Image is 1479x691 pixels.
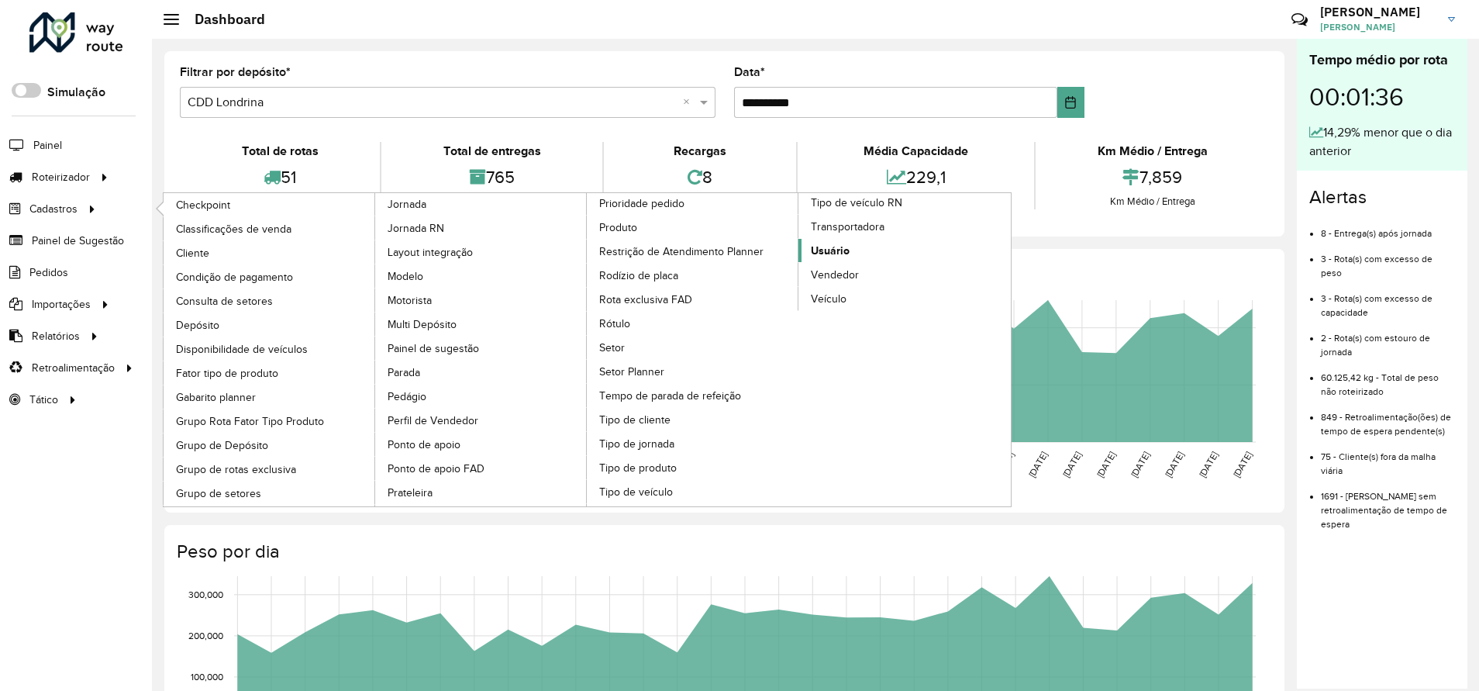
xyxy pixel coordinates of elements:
div: Tempo médio por rota [1309,50,1455,71]
span: Layout integração [388,244,473,261]
a: Rótulo [587,312,799,335]
span: Modelo [388,268,423,285]
a: Grupo Rota Fator Tipo Produto [164,409,376,433]
h4: Alertas [1309,186,1455,209]
div: Média Capacidade [802,142,1030,161]
a: Gabarito planner [164,385,376,409]
a: Contato Rápido [1283,3,1316,36]
span: Gabarito planner [176,389,256,406]
label: Simulação [47,83,105,102]
span: Classificações de venda [176,221,291,237]
a: Tipo de produto [587,456,799,479]
a: Jornada RN [375,216,588,240]
a: Veículo [798,287,1011,310]
h4: Peso por dia [177,541,1269,563]
div: Recargas [608,142,792,161]
div: 7,859 [1039,161,1265,194]
span: Ponto de apoio FAD [388,461,484,477]
span: Tipo de produto [599,460,677,476]
span: Pedágio [388,389,426,405]
span: Rodízio de placa [599,268,678,284]
span: Setor Planner [599,364,664,380]
text: 200,000 [188,631,223,641]
a: Fator tipo de produto [164,361,376,385]
span: Tempo de parada de refeição [599,388,741,404]
a: Prioridade pedido [375,193,799,506]
a: Pedágio [375,385,588,408]
a: Ponto de apoio FAD [375,457,588,480]
span: Tipo de jornada [599,436,674,452]
span: Transportadora [811,219,884,235]
div: 00:01:36 [1309,71,1455,123]
span: Jornada [388,196,426,212]
span: Cliente [176,245,209,261]
li: 75 - Cliente(s) fora da malha viária [1321,438,1455,478]
text: [DATE] [1095,450,1117,479]
span: Clear all [683,93,696,112]
div: 51 [184,161,376,194]
span: Painel de sugestão [388,340,479,357]
text: 300,000 [188,589,223,599]
a: Condição de pagamento [164,265,376,288]
div: 8 [608,161,792,194]
span: Prioridade pedido [599,195,684,212]
a: Vendedor [798,263,1011,286]
li: 1691 - [PERSON_NAME] sem retroalimentação de tempo de espera [1321,478,1455,531]
button: Choose Date [1057,87,1084,118]
div: Km Médio / Entrega [1039,194,1265,209]
span: Multi Depósito [388,316,457,333]
a: Tipo de cliente [587,408,799,431]
label: Data [734,63,765,81]
span: Rótulo [599,316,630,332]
a: Tempo de parada de refeição [587,384,799,407]
span: Retroalimentação [32,360,115,376]
span: Painel de Sugestão [32,233,124,249]
label: Filtrar por depósito [180,63,291,81]
a: Rodízio de placa [587,264,799,287]
span: Tático [29,392,58,408]
div: Km Médio / Entrega [1039,142,1265,161]
span: Grupo de Depósito [176,437,268,454]
span: Vendedor [811,267,859,283]
a: Produto [587,216,799,239]
div: 765 [385,161,598,194]
a: Depósito [164,313,376,337]
text: [DATE] [1026,450,1049,479]
a: Checkpoint [164,193,376,216]
text: 100,000 [191,672,223,682]
text: [DATE] [1060,450,1083,479]
a: Layout integração [375,240,588,264]
div: Total de rotas [184,142,376,161]
li: 2 - Rota(s) com estouro de jornada [1321,320,1455,359]
span: Relatórios [32,328,80,344]
span: Prateleira [388,485,433,501]
text: [DATE] [1197,450,1219,479]
span: Importações [32,296,91,313]
span: Checkpoint [176,197,230,213]
li: 3 - Rota(s) com excesso de peso [1321,240,1455,280]
a: Setor Planner [587,360,799,383]
span: Consulta de setores [176,293,273,309]
a: Classificações de venda [164,217,376,240]
span: Grupo Rota Fator Tipo Produto [176,413,324,430]
text: [DATE] [1163,450,1185,479]
text: [DATE] [1231,450,1253,479]
a: Grupo de rotas exclusiva [164,458,376,481]
a: Multi Depósito [375,313,588,336]
a: Cliente [164,241,376,264]
span: Disponibilidade de veículos [176,341,308,358]
div: 229,1 [802,161,1030,194]
a: Transportadora [798,215,1011,238]
a: Grupo de Depósito [164,434,376,457]
span: Pedidos [29,264,68,281]
a: Ponto de apoio [375,433,588,456]
a: Prateleira [375,481,588,504]
span: Rota exclusiva FAD [599,292,692,308]
div: Total de entregas [385,142,598,161]
li: 8 - Entrega(s) após jornada [1321,215,1455,240]
a: Usuário [798,239,1011,262]
span: Roteirizador [32,169,90,185]
a: Jornada [164,193,588,506]
span: Usuário [811,243,850,259]
li: 3 - Rota(s) com excesso de capacidade [1321,280,1455,320]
